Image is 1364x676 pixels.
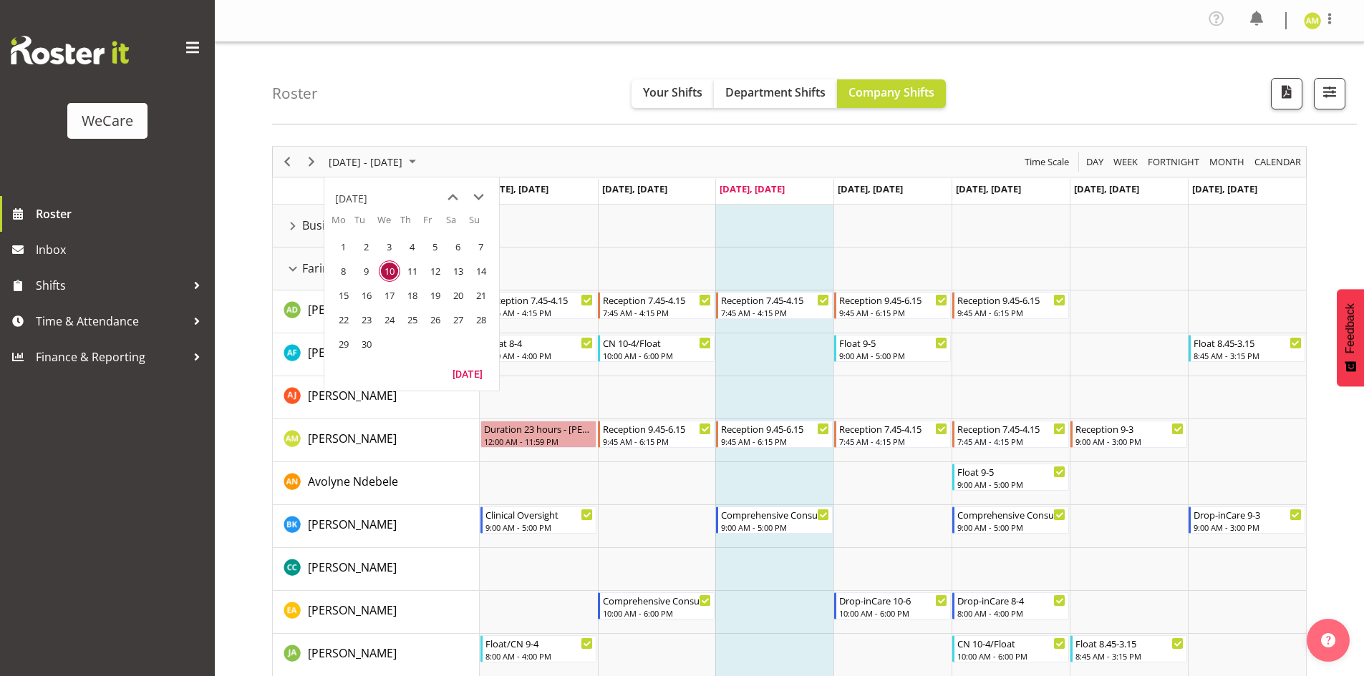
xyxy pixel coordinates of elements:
[1146,153,1201,171] span: Fortnight
[952,635,1069,662] div: Jane Arps"s event - CN 10-4/Float Begin From Friday, September 12, 2025 at 10:00:00 AM GMT+12:00 ...
[957,636,1065,650] div: CN 10-4/Float
[308,516,397,533] a: [PERSON_NAME]
[308,431,397,446] span: [PERSON_NAME]
[1314,78,1345,109] button: Filter Shifts
[1189,335,1305,362] div: Alex Ferguson"s event - Float 8.45-3.15 Begin From Sunday, September 14, 2025 at 8:45:00 AM GMT+1...
[82,110,133,132] div: WeCare
[598,421,715,448] div: Antonia Mao"s event - Reception 9.45-6.15 Begin From Tuesday, September 9, 2025 at 9:45:00 AM GMT...
[273,333,480,376] td: Alex Ferguson resource
[485,636,594,650] div: Float/CN 9-4
[308,645,397,662] a: [PERSON_NAME]
[1023,153,1070,171] span: Time Scale
[470,260,492,282] span: Sunday, September 14, 2025
[485,307,594,318] div: 7:45 AM - 4:15 PM
[643,84,702,100] span: Your Shifts
[1084,153,1106,171] button: Timeline Day
[957,479,1065,490] div: 9:00 AM - 5:00 PM
[356,260,377,282] span: Tuesday, September 9, 2025
[603,350,711,361] div: 10:00 AM - 6:00 PM
[721,436,829,447] div: 9:45 AM - 6:15 PM
[275,147,299,177] div: Previous
[957,293,1065,307] div: Reception 9.45-6.15
[308,430,397,447] a: [PERSON_NAME]
[377,259,400,283] td: Wednesday, September 10, 2025
[1208,153,1246,171] span: Month
[957,464,1065,479] div: Float 9-5
[308,559,397,576] a: [PERSON_NAME]
[333,236,354,258] span: Monday, September 1, 2025
[839,436,947,447] div: 7:45 AM - 4:15 PM
[273,290,480,333] td: Aleea Devenport resource
[440,185,466,210] button: previous month
[1189,506,1305,534] div: Brian Ko"s event - Drop-inCare 9-3 Begin From Sunday, September 14, 2025 at 9:00:00 AM GMT+12:00 ...
[485,507,594,521] div: Clinical Oversight
[485,335,594,350] div: Float 8-4
[333,309,354,330] span: Monday, September 22, 2025
[839,350,947,361] div: 9:00 AM - 5:00 PM
[839,293,947,307] div: Reception 9.45-6.15
[11,36,129,64] img: Rosterit website logo
[1194,350,1302,361] div: 8:45 AM - 3:15 PM
[957,607,1065,619] div: 8:00 AM - 4:00 PM
[1207,153,1247,171] button: Timeline Month
[952,592,1069,619] div: Ena Advincula"s event - Drop-inCare 8-4 Begin From Friday, September 12, 2025 at 8:00:00 AM GMT+1...
[402,309,423,330] span: Thursday, September 25, 2025
[603,293,711,307] div: Reception 7.45-4.15
[425,309,446,330] span: Friday, September 26, 2025
[834,292,951,319] div: Aleea Devenport"s event - Reception 9.45-6.15 Begin From Thursday, September 11, 2025 at 9:45:00 ...
[335,185,367,213] div: title
[839,607,947,619] div: 10:00 AM - 6:00 PM
[834,592,951,619] div: Ena Advincula"s event - Drop-inCare 10-6 Begin From Thursday, September 11, 2025 at 10:00:00 AM G...
[36,239,208,260] span: Inbox
[379,236,400,258] span: Wednesday, September 3, 2025
[1252,153,1304,171] button: Month
[1146,153,1202,171] button: Fortnight
[308,302,397,318] span: [PERSON_NAME]
[957,521,1065,533] div: 9:00 AM - 5:00 PM
[36,310,186,332] span: Time & Attendance
[448,309,469,330] span: Saturday, September 27, 2025
[466,185,492,210] button: next month
[1194,335,1302,350] div: Float 8.45-3.15
[302,217,432,234] span: Business Support Office
[470,309,492,330] span: Sunday, September 28, 2025
[273,205,480,248] td: Business Support Office resource
[379,260,400,282] span: Wednesday, September 10, 2025
[302,153,321,171] button: Next
[839,307,947,318] div: 9:45 AM - 6:15 PM
[299,147,324,177] div: Next
[400,213,423,235] th: Th
[484,436,594,447] div: 12:00 AM - 11:59 PM
[36,203,208,225] span: Roster
[1337,289,1364,386] button: Feedback - Show survey
[603,436,711,447] div: 9:45 AM - 6:15 PM
[425,236,446,258] span: Friday, September 5, 2025
[356,309,377,330] span: Tuesday, September 23, 2025
[308,473,398,490] a: Avolyne Ndebele
[839,335,947,350] div: Float 9-5
[952,292,1069,319] div: Aleea Devenport"s event - Reception 9.45-6.15 Begin From Friday, September 12, 2025 at 9:45:00 AM...
[721,307,829,318] div: 7:45 AM - 4:15 PM
[721,507,829,521] div: Comprehensive Consult 9-5
[603,593,711,607] div: Comprehensive Consult 10-6
[308,387,397,404] a: [PERSON_NAME]
[470,285,492,306] span: Sunday, September 21, 2025
[333,333,354,355] span: Monday, September 29, 2025
[834,335,951,362] div: Alex Ferguson"s event - Float 9-5 Begin From Thursday, September 11, 2025 at 9:00:00 AM GMT+12:00...
[1075,436,1184,447] div: 9:00 AM - 3:00 PM
[356,333,377,355] span: Tuesday, September 30, 2025
[1070,635,1187,662] div: Jane Arps"s event - Float 8.45-3.15 Begin From Saturday, September 13, 2025 at 8:45:00 AM GMT+12:...
[1194,507,1302,521] div: Drop-inCare 9-3
[1112,153,1139,171] span: Week
[273,462,480,505] td: Avolyne Ndebele resource
[273,248,480,290] td: Faringdon resource
[721,421,829,436] div: Reception 9.45-6.15
[308,301,397,318] a: [PERSON_NAME]
[402,285,423,306] span: Thursday, September 18, 2025
[721,521,829,533] div: 9:00 AM - 5:00 PM
[721,293,829,307] div: Reception 7.45-4.15
[839,593,947,607] div: Drop-inCare 10-6
[332,213,354,235] th: Mo
[485,293,594,307] div: Reception 7.45-4.15
[1070,421,1187,448] div: Antonia Mao"s event - Reception 9-3 Begin From Saturday, September 13, 2025 at 9:00:00 AM GMT+12:...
